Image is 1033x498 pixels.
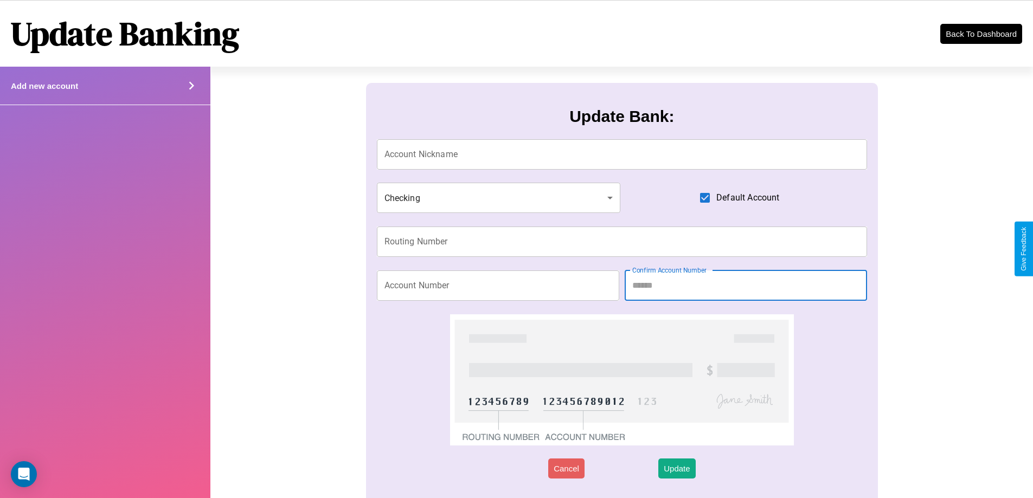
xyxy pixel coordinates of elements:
[548,458,585,478] button: Cancel
[450,314,793,445] img: check
[658,458,695,478] button: Update
[377,183,621,213] div: Checking
[1020,227,1028,271] div: Give Feedback
[632,266,707,275] label: Confirm Account Number
[11,461,37,487] div: Open Intercom Messenger
[940,24,1022,44] button: Back To Dashboard
[569,107,674,126] h3: Update Bank:
[11,11,239,56] h1: Update Banking
[11,81,78,90] h4: Add new account
[716,191,779,204] span: Default Account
